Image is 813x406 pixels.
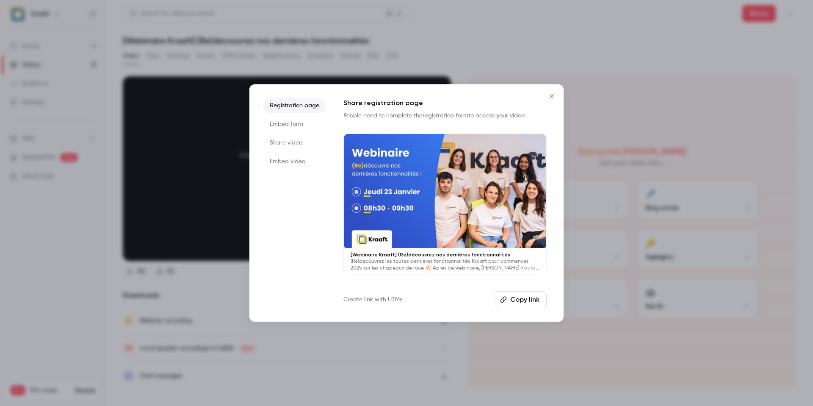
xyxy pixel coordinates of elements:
[343,98,547,108] h1: Share registration page
[263,154,326,169] li: Embed video
[343,111,547,120] p: People need to complete the to access your video
[495,291,547,308] button: Copy link
[423,113,468,119] a: registration form
[351,251,539,258] p: [Webinaire Kraaft] (Re)découvrez nos dernières fonctionnalités
[263,135,326,150] li: Share video
[351,258,539,272] p: (Re)découvrez les toutes dernières fonctionnalités Kraaft pour commencer 2025 sur les chapeaux de...
[543,88,560,105] button: Close
[343,295,402,304] a: Create link with UTMs
[263,98,326,113] li: Registration page
[343,133,547,275] a: [Webinaire Kraaft] (Re)découvrez nos dernières fonctionnalités(Re)découvrez les toutes dernières ...
[263,117,326,132] li: Embed form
